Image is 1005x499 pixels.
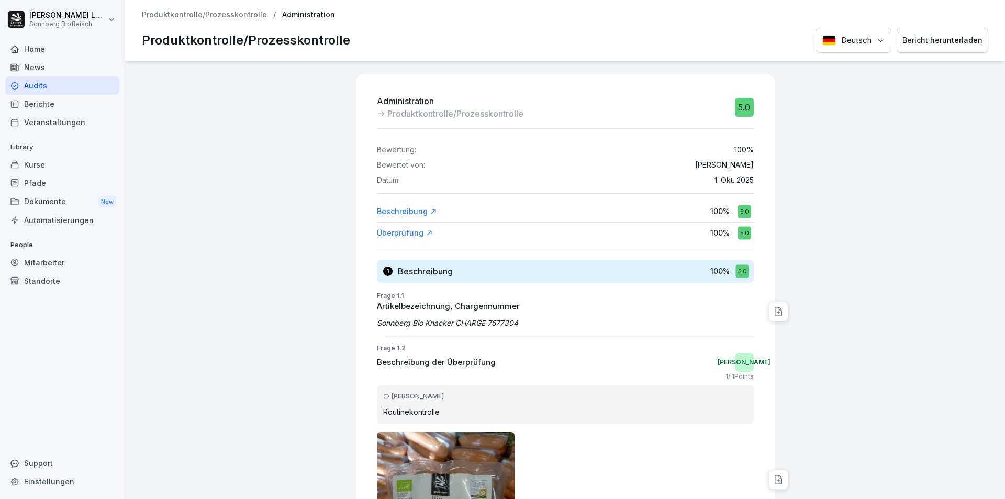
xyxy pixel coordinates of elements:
button: Language [816,28,891,53]
p: Sonnberg Bio Knacker CHARGE 7577304 [377,317,754,328]
div: 5.0 [735,264,749,278]
a: Home [5,40,119,58]
p: Routinekontrolle [383,406,747,417]
a: Audits [5,76,119,95]
div: [PERSON_NAME] [735,353,754,372]
div: Bericht herunterladen [902,35,982,46]
a: Beschreibung [377,206,437,217]
div: Dokumente [5,192,119,212]
p: 100 % [734,146,754,154]
p: Datum: [377,176,400,185]
p: Bewertet von: [377,161,425,170]
div: 1 [383,267,393,276]
p: Administration [377,95,523,107]
h3: Beschreibung [398,265,453,277]
p: Frage 1.2 [377,343,754,353]
a: Berichte [5,95,119,113]
div: 5.0 [738,205,751,218]
p: Library [5,139,119,156]
a: Überprüfung [377,228,433,238]
a: News [5,58,119,76]
p: Produktkontrolle/Prozesskontrolle [142,31,350,50]
p: 1. Okt. 2025 [714,176,754,185]
p: 100 % [710,227,730,238]
p: [PERSON_NAME] Lumetsberger [29,11,106,20]
p: 1 / 1 Points [725,372,754,381]
p: Deutsch [841,35,872,47]
div: [PERSON_NAME] [383,392,747,401]
p: Frage 1.1 [377,291,754,301]
p: People [5,237,119,253]
p: Sonnberg Biofleisch [29,20,106,28]
div: Support [5,454,119,472]
p: Artikelbezeichnung, Chargennummer [377,301,754,313]
a: Veranstaltungen [5,113,119,131]
p: 100 % [710,265,730,276]
div: 5.0 [738,226,751,239]
a: Pfade [5,174,119,192]
a: Automatisierungen [5,211,119,229]
p: Administration [282,10,335,19]
button: Bericht herunterladen [897,28,988,53]
a: Standorte [5,272,119,290]
div: 5.0 [735,98,754,117]
a: Mitarbeiter [5,253,119,272]
div: New [98,196,116,208]
a: Einstellungen [5,472,119,491]
p: Produktkontrolle/Prozesskontrolle [387,107,523,120]
p: Bewertung: [377,146,416,154]
a: Produktkontrolle/Prozesskontrolle [142,10,267,19]
img: Deutsch [822,35,836,46]
p: / [273,10,276,19]
p: 100 % [710,206,730,217]
a: Kurse [5,156,119,174]
p: [PERSON_NAME] [695,161,754,170]
a: DokumenteNew [5,192,119,212]
p: Beschreibung der Überprüfung [377,357,496,369]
